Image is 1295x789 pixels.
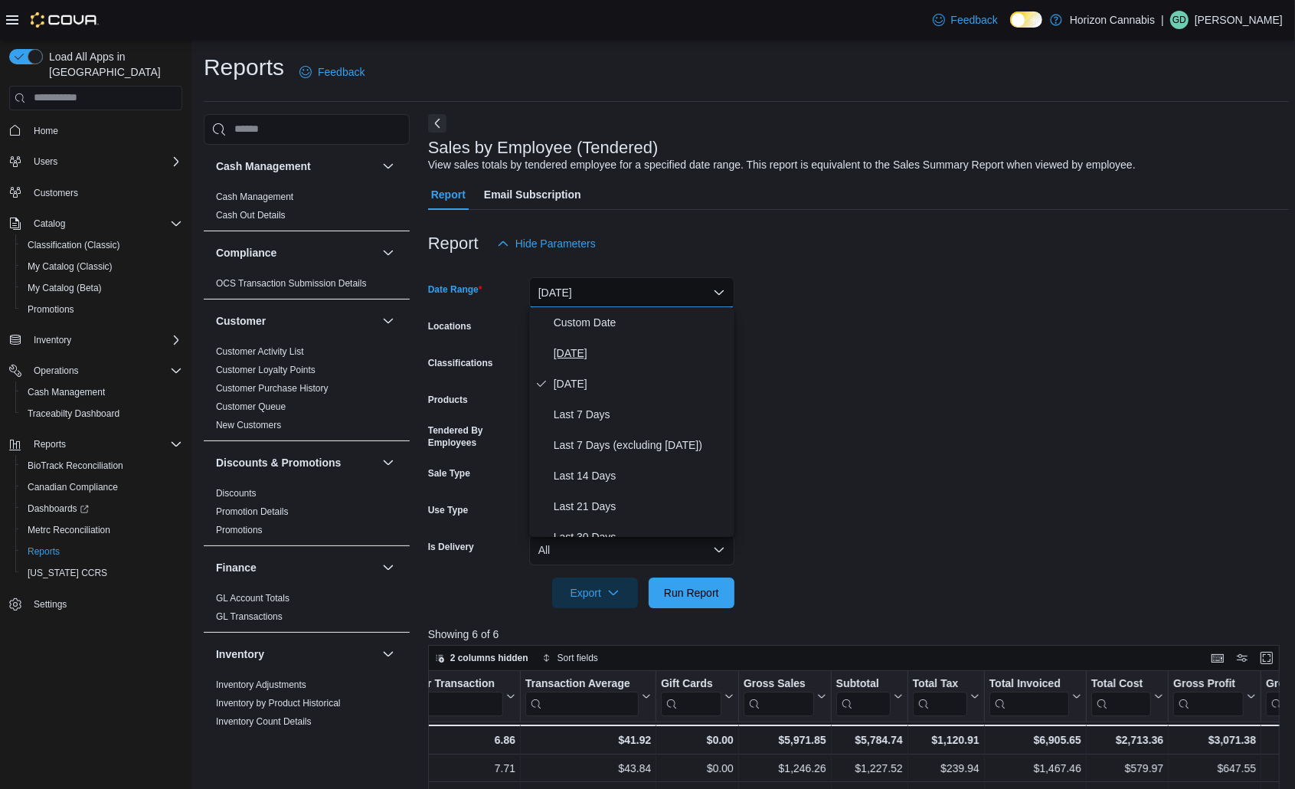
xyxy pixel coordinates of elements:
button: Export [552,578,638,608]
div: Gift Cards [661,676,721,691]
button: All [529,535,734,565]
h1: Reports [204,52,284,83]
a: Customer Queue [216,401,286,412]
div: $5,784.74 [836,731,903,749]
button: Catalog [3,213,188,234]
button: Reports [28,435,72,453]
button: Settings [3,593,188,615]
a: Customer Loyalty Points [216,365,316,375]
div: 6.86 [394,731,515,749]
a: Customer Purchase History [216,383,329,394]
button: My Catalog (Classic) [15,256,188,277]
a: Cash Out Details [216,210,286,221]
span: Settings [28,594,182,614]
span: Washington CCRS [21,564,182,582]
a: Settings [28,595,73,614]
div: Gross Sales [744,676,814,715]
p: Horizon Cannabis [1070,11,1155,29]
h3: Inventory [216,647,264,662]
div: $579.97 [1091,759,1163,778]
span: GL Transactions [216,611,283,623]
h3: Customer [216,313,266,329]
button: Users [3,151,188,172]
a: Classification (Classic) [21,236,126,254]
span: Feedback [951,12,998,28]
a: Reports [21,542,66,561]
div: Finance [204,589,410,632]
a: Inventory Count Details [216,716,312,727]
span: Dashboards [21,499,182,518]
span: Inventory [28,331,182,349]
button: Cash Management [15,381,188,403]
a: Dashboards [21,499,95,518]
span: BioTrack Reconciliation [28,460,123,472]
a: Promotions [21,300,80,319]
span: Traceabilty Dashboard [28,408,119,420]
label: Tendered By Employees [428,424,523,449]
button: Customers [3,182,188,204]
button: Metrc Reconciliation [15,519,188,541]
label: Use Type [428,504,468,516]
button: Finance [216,560,376,575]
button: Operations [28,362,85,380]
button: Gift Cards [661,676,734,715]
span: Inventory On Hand by Package [216,734,344,746]
button: Keyboard shortcuts [1208,649,1227,667]
span: BioTrack Reconciliation [21,457,182,475]
img: Cova [31,12,99,28]
a: Traceabilty Dashboard [21,404,126,423]
div: $1,467.46 [989,759,1081,778]
div: Total Cost [1091,676,1151,715]
button: Run Report [649,578,734,608]
span: Customer Purchase History [216,382,329,394]
div: Cash Management [204,188,410,231]
span: Email Subscription [484,179,581,210]
button: Next [428,114,446,133]
a: Feedback [927,5,1004,35]
h3: Cash Management [216,159,311,174]
a: Discounts [216,488,257,499]
span: Inventory Count Details [216,715,312,728]
span: Customer Loyalty Points [216,364,316,376]
span: Users [28,152,182,171]
a: Inventory Adjustments [216,679,306,690]
input: Dark Mode [1010,11,1042,28]
button: Inventory [28,331,77,349]
button: Classification (Classic) [15,234,188,256]
button: Sort fields [536,649,604,667]
label: Products [428,394,468,406]
span: Catalog [28,214,182,233]
button: Gross Sales [744,676,826,715]
span: Dashboards [28,503,89,515]
span: GD [1172,11,1186,29]
button: 2 columns hidden [429,649,535,667]
span: Traceabilty Dashboard [21,404,182,423]
span: Cash Management [28,386,105,398]
div: Subtotal [836,676,891,691]
a: Cash Management [21,383,111,401]
button: Total Cost [1091,676,1163,715]
span: Canadian Compliance [21,478,182,496]
a: Inventory by Product Historical [216,698,341,709]
div: $5,971.85 [744,731,826,749]
button: Cash Management [216,159,376,174]
span: Inventory by Product Historical [216,697,341,709]
button: Compliance [379,244,397,262]
div: $1,246.26 [744,759,826,778]
button: Finance [379,558,397,577]
span: Last 7 Days [554,405,728,424]
button: Qty Per Transaction [394,676,515,715]
button: Display options [1233,649,1251,667]
span: GL Account Totals [216,592,289,604]
label: Classifications [428,357,493,369]
button: Reports [15,541,188,562]
div: Discounts & Promotions [204,484,410,545]
button: Promotions [15,299,188,320]
div: Gross Profit [1173,676,1244,715]
button: Enter fullscreen [1257,649,1276,667]
button: Reports [3,434,188,455]
a: Promotion Details [216,506,289,517]
div: Gross Profit [1173,676,1244,691]
button: Total Invoiced [989,676,1081,715]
